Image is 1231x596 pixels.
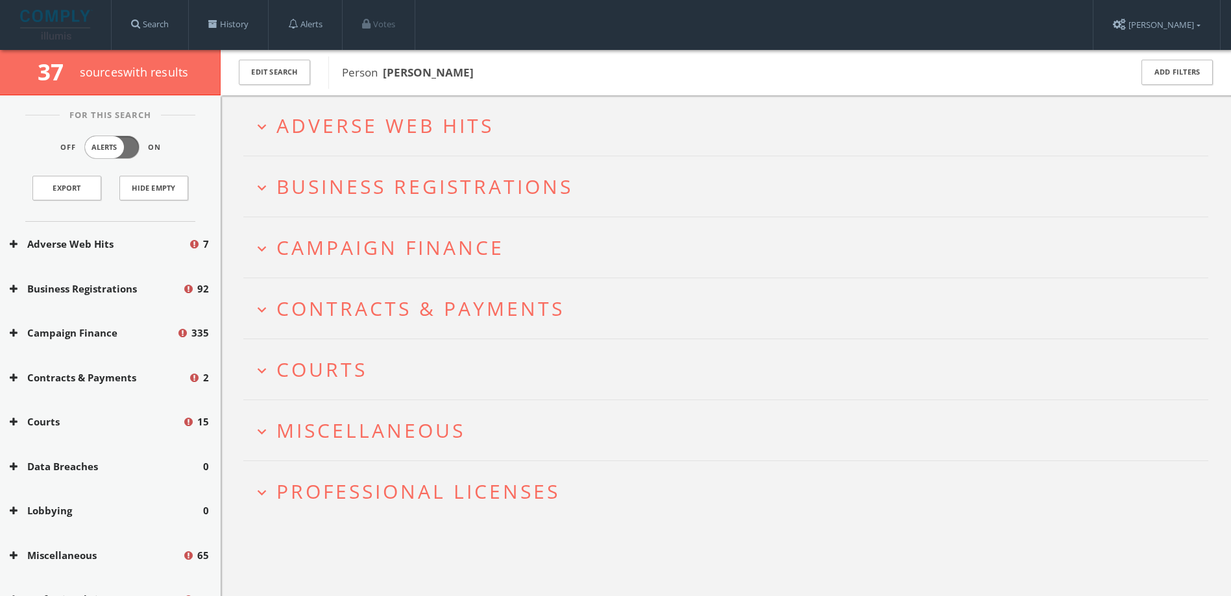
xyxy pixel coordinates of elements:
button: Campaign Finance [10,326,177,340]
span: Miscellaneous [276,417,465,444]
button: Adverse Web Hits [10,237,188,252]
span: Contracts & Payments [276,295,565,322]
button: Edit Search [239,60,310,85]
span: Adverse Web Hits [276,112,494,139]
span: For This Search [60,109,161,122]
button: Business Registrations [10,281,182,296]
b: [PERSON_NAME] [383,65,474,80]
i: expand_more [253,484,271,501]
i: expand_more [253,179,271,197]
span: Courts [276,356,367,383]
button: Data Breaches [10,459,203,474]
span: source s with results [80,64,189,80]
span: 0 [203,459,209,474]
span: 92 [197,281,209,296]
button: expand_moreBusiness Registrations [253,176,1208,197]
button: Hide Empty [119,176,188,200]
span: 65 [197,548,209,563]
span: 15 [197,414,209,429]
button: Lobbying [10,503,203,518]
button: Add Filters [1141,60,1213,85]
span: Person [342,65,474,80]
i: expand_more [253,118,271,136]
i: expand_more [253,423,271,440]
i: expand_more [253,301,271,318]
i: expand_more [253,362,271,379]
img: illumis [20,10,93,40]
span: Business Registrations [276,173,573,200]
button: expand_moreMiscellaneous [253,420,1208,441]
button: expand_moreContracts & Payments [253,298,1208,319]
span: Professional Licenses [276,478,560,505]
button: expand_moreCourts [253,359,1208,380]
span: Campaign Finance [276,234,504,261]
button: expand_moreAdverse Web Hits [253,115,1208,136]
span: 0 [203,503,209,518]
button: expand_moreCampaign Finance [253,237,1208,258]
button: Courts [10,414,182,429]
span: 7 [203,237,209,252]
button: expand_moreProfessional Licenses [253,481,1208,502]
span: 335 [191,326,209,340]
span: Off [60,142,76,153]
span: On [148,142,161,153]
a: Export [32,176,101,200]
button: Contracts & Payments [10,370,188,385]
span: 2 [203,370,209,385]
span: 37 [38,56,75,87]
button: Miscellaneous [10,548,182,563]
i: expand_more [253,240,271,257]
